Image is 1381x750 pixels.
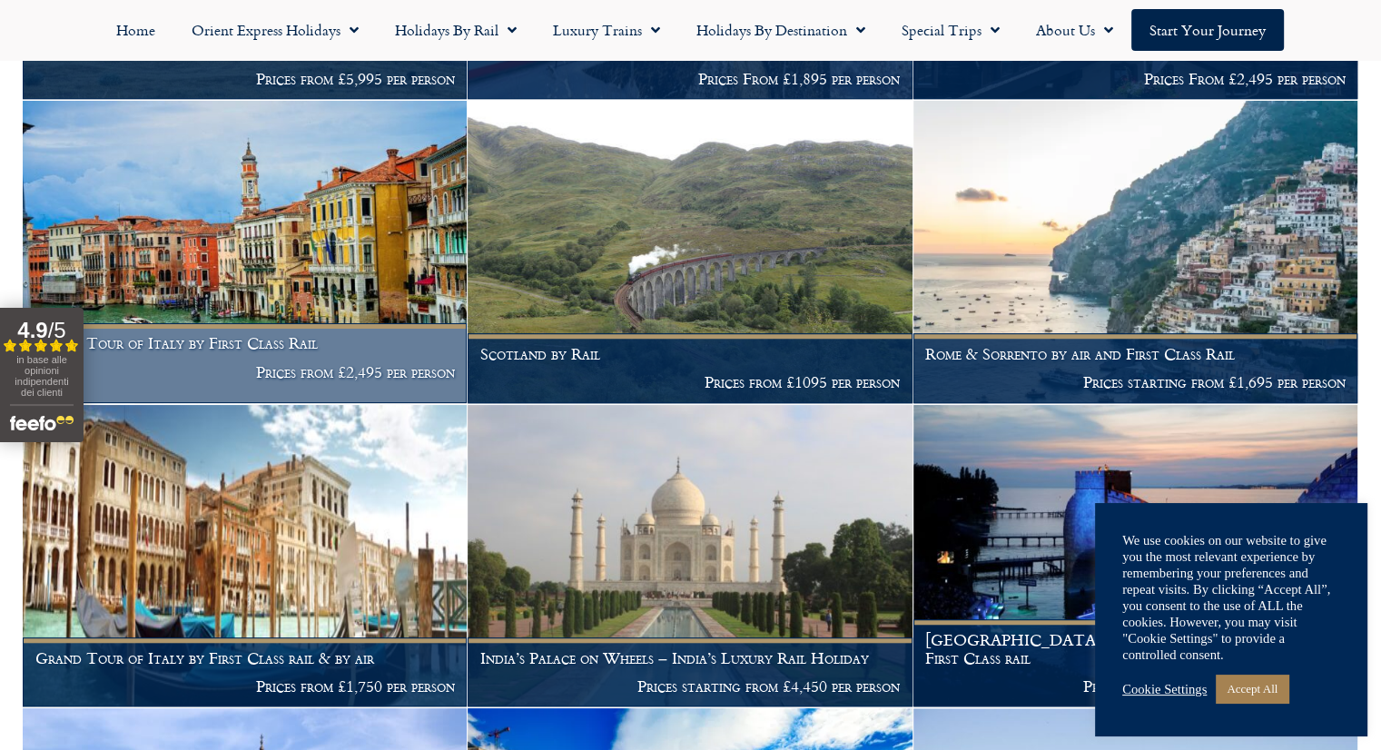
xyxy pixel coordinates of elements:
h1: India’s Palace on Wheels – India’s Luxury Rail Holiday [480,649,900,667]
p: Prices from £1,750 per person [35,677,455,696]
img: Thinking of a rail holiday to Venice [23,405,467,707]
h1: Rome & Sorrento by air and First Class Rail [925,345,1345,363]
a: Scotland by Rail Prices from £1095 per person [468,101,912,404]
h1: [GEOGRAPHIC_DATA] and Verona Opera Festivals by First Class rail [925,631,1345,666]
a: Home [98,9,173,51]
a: Holidays by Rail [377,9,535,51]
a: [GEOGRAPHIC_DATA] and Verona Opera Festivals by First Class rail Prices starting from £2,495 per ... [913,405,1358,708]
a: Start your Journey [1131,9,1284,51]
p: Prices From £1,895 per person [480,70,900,88]
a: About Us [1018,9,1131,51]
div: We use cookies on our website to give you the most relevant experience by remembering your prefer... [1122,532,1340,663]
p: Prices From £2,495 per person [925,70,1345,88]
a: Luxury Trains [535,9,678,51]
a: Special Trips [883,9,1018,51]
a: Grand Tour of Italy by First Class Rail Prices from £2,495 per person [23,101,468,404]
nav: Menu [9,9,1372,51]
p: Prices starting from £2,495 per person [925,677,1345,696]
a: Orient Express Holidays [173,9,377,51]
p: Prices from £5,995 per person [35,70,455,88]
a: India’s Palace on Wheels – India’s Luxury Rail Holiday Prices starting from £4,450 per person [468,405,912,708]
a: Rome & Sorrento by air and First Class Rail Prices starting from £1,695 per person [913,101,1358,404]
p: Prices starting from £1,695 per person [925,373,1345,391]
h1: Grand Tour of Italy by First Class rail & by air [35,649,455,667]
h1: Grand Tour of Italy by First Class Rail [35,334,455,352]
p: Prices from £1095 per person [480,373,900,391]
a: Grand Tour of Italy by First Class rail & by air Prices from £1,750 per person [23,405,468,708]
a: Holidays by Destination [678,9,883,51]
p: Prices starting from £4,450 per person [480,677,900,696]
a: Cookie Settings [1122,681,1207,697]
h1: Scotland by Rail [480,345,900,363]
p: Prices from £2,495 per person [35,363,455,381]
a: Accept All [1216,675,1288,703]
